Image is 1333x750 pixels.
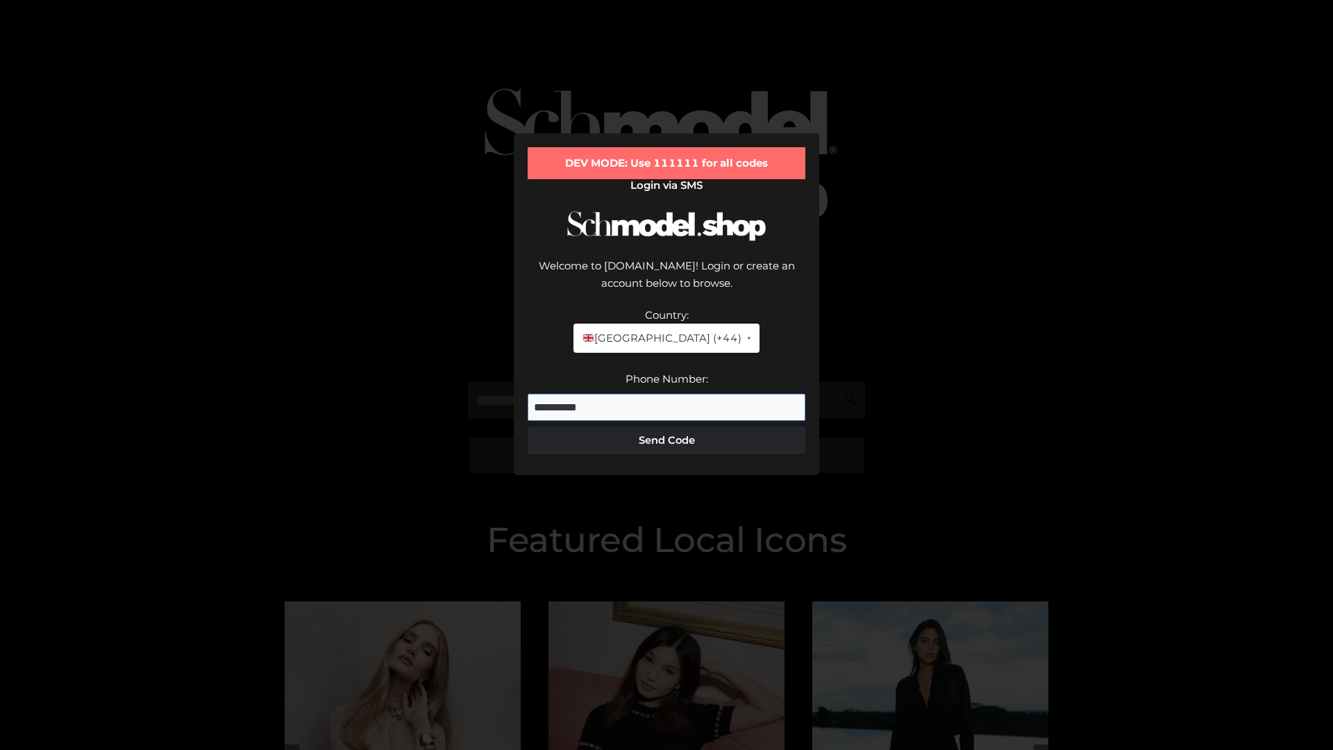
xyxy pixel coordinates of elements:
[626,372,708,385] label: Phone Number:
[528,257,805,306] div: Welcome to [DOMAIN_NAME]! Login or create an account below to browse.
[562,199,771,253] img: Schmodel Logo
[583,333,594,343] img: 🇬🇧
[582,329,741,347] span: [GEOGRAPHIC_DATA] (+44)
[528,147,805,179] div: DEV MODE: Use 111111 for all codes
[528,426,805,454] button: Send Code
[645,308,689,322] label: Country:
[528,179,805,192] h2: Login via SMS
